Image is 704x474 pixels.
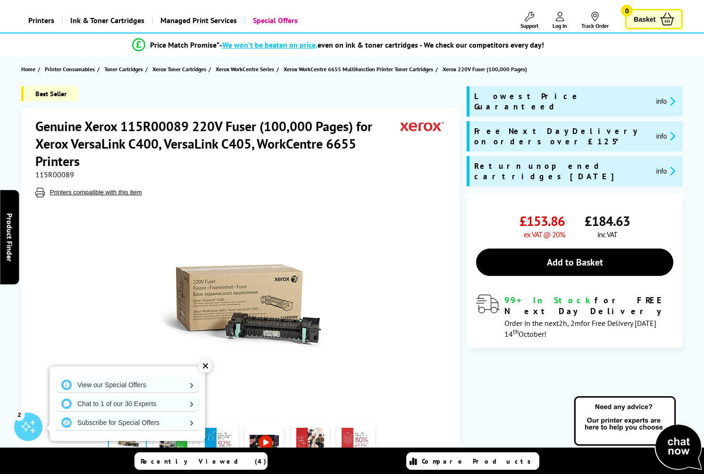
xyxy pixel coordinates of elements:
[504,295,673,316] div: for FREE Next Day Delivery
[21,86,78,101] span: Best Seller
[104,64,145,74] a: Toner Cartridges
[284,64,433,74] span: Xerox WorkCentre 6655 Multifunction Printer Toner Cartridges
[504,295,595,306] span: 99+ In Stock
[219,40,544,50] div: - even on ink & toner cartridges - We check our competitors every day!
[559,318,581,328] span: 2h, 2m
[134,452,268,470] a: Recently Viewed (4)
[45,64,95,74] span: Printer Consumables
[422,457,536,466] span: Compare Products
[443,64,529,74] a: Xerox 220V Fuser (100,000 Pages)
[70,8,144,33] span: Ink & Toner Cartridges
[61,8,151,33] a: Ink & Toner Cartridges
[520,12,538,29] a: Support
[104,64,143,74] span: Toner Cartridges
[654,131,679,141] button: promo-description
[553,12,567,29] a: Log In
[35,117,401,170] h1: Genuine Xerox 115R00089 220V Fuser (100,000 Pages) for Xerox VersaLink C400, VersaLink C405, Work...
[57,377,198,392] a: View our Special Offers
[524,230,565,239] span: ex VAT @ 20%
[216,64,274,74] span: Xerox WorkCentre Series
[476,295,673,338] div: modal_delivery
[57,415,198,430] a: Subscribe for Special Offers
[149,216,334,401] img: Xerox 115R00089 220V Fuser (100,000 Pages)
[443,64,527,74] span: Xerox 220V Fuser (100,000 Pages)
[654,96,679,107] button: promo-description
[21,64,35,74] span: Home
[401,117,444,135] img: Xerox
[152,64,209,74] a: Xerox Toner Cartridges
[5,37,671,53] li: modal_Promise
[5,213,14,261] span: Product Finder
[150,40,219,50] span: Price Match Promise*
[654,166,679,176] button: promo-description
[474,126,648,147] span: Free Next Day Delivery on orders over £125*
[504,318,656,339] span: Order in the next for Free Delivery [DATE] 14 October!
[513,327,519,336] sup: th
[21,8,61,33] a: Printers
[47,188,145,196] button: Printers compatible with this item
[553,22,567,29] span: Log In
[57,396,198,411] a: Chat to 1 of our 30 Experts
[151,8,244,33] a: Managed Print Services
[572,395,704,472] img: Open Live Chat window
[35,170,74,179] span: 115R00089
[222,40,318,50] span: We won’t be beaten on price,
[406,452,539,470] a: Compare Products
[520,22,538,29] span: Support
[634,13,655,25] span: Basket
[581,12,609,29] a: Track Order
[45,64,97,74] a: Printer Consumables
[597,230,617,239] span: inc VAT
[216,64,277,74] a: Xerox WorkCentre Series
[152,64,206,74] span: Xerox Toner Cartridges
[141,457,267,466] span: Recently Viewed (4)
[476,249,673,276] a: Add to Basket
[585,212,630,230] span: £184.63
[199,359,212,373] div: ✕
[621,5,633,17] span: 0
[474,91,648,112] span: Lowest Price Guaranteed
[625,9,683,29] a: Basket 0
[474,161,648,182] span: Return unopened cartridges [DATE]
[284,64,436,74] a: Xerox WorkCentre 6655 Multifunction Printer Toner Cartridges
[520,212,565,230] span: £153.86
[21,64,38,74] a: Home
[244,8,305,33] a: Special Offers
[14,409,25,420] div: 2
